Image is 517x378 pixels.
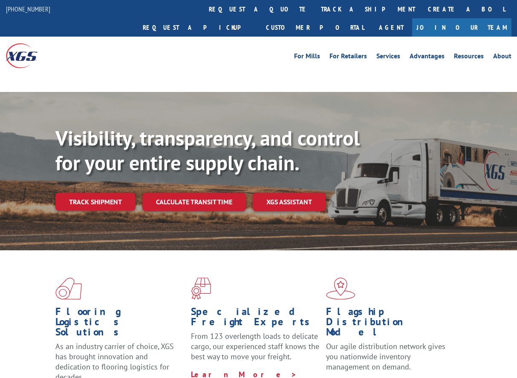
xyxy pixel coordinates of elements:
[376,53,400,62] a: Services
[412,18,511,37] a: Join Our Team
[326,341,445,372] span: Our agile distribution network gives you nationwide inventory management on demand.
[370,18,412,37] a: Agent
[493,53,511,62] a: About
[136,18,260,37] a: Request a pickup
[55,125,360,176] b: Visibility, transparency, and control for your entire supply chain.
[6,5,50,13] a: [PHONE_NUMBER]
[260,18,370,37] a: Customer Portal
[191,331,320,369] p: From 123 overlength loads to delicate cargo, our experienced staff knows the best way to move you...
[253,193,326,211] a: XGS ASSISTANT
[191,278,211,300] img: xgs-icon-focused-on-flooring-red
[191,306,320,331] h1: Specialized Freight Experts
[454,53,484,62] a: Resources
[410,53,445,62] a: Advantages
[326,306,455,341] h1: Flagship Distribution Model
[326,278,355,300] img: xgs-icon-flagship-distribution-model-red
[294,53,320,62] a: For Mills
[329,53,367,62] a: For Retailers
[55,278,82,300] img: xgs-icon-total-supply-chain-intelligence-red
[55,193,136,211] a: Track shipment
[142,193,246,211] a: Calculate transit time
[55,306,185,341] h1: Flooring Logistics Solutions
